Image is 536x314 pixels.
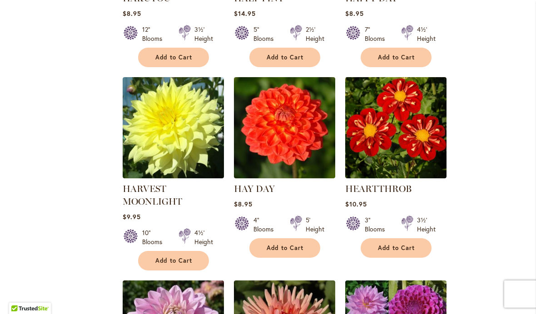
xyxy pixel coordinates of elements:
iframe: Launch Accessibility Center [7,282,32,307]
div: 12" Blooms [142,25,168,43]
span: Add to Cart [267,244,304,252]
div: 3½' Height [194,25,213,43]
button: Add to Cart [249,48,320,67]
a: HEARTTHROB [345,183,412,194]
div: 3" Blooms [365,216,390,234]
img: HEARTTHROB [345,77,447,178]
button: Add to Cart [138,251,209,270]
span: $8.95 [234,200,253,208]
span: $14.95 [234,9,256,18]
div: 4½' Height [417,25,436,43]
button: Add to Cart [138,48,209,67]
span: $10.95 [345,200,367,208]
button: Add to Cart [249,238,320,258]
a: HAY DAY [234,172,335,180]
div: 7" Blooms [365,25,390,43]
span: Add to Cart [378,244,415,252]
span: Add to Cart [155,54,193,61]
a: Harvest Moonlight [123,172,224,180]
span: $9.95 [123,212,141,221]
a: HEARTTHROB [345,172,447,180]
button: Add to Cart [361,238,432,258]
button: Add to Cart [361,48,432,67]
a: HAY DAY [234,183,275,194]
span: $8.95 [345,9,364,18]
div: 3½' Height [417,216,436,234]
div: 2½' Height [306,25,324,43]
div: 5' Height [306,216,324,234]
div: 4" Blooms [253,216,279,234]
div: 4½' Height [194,228,213,246]
div: 10" Blooms [142,228,168,246]
span: $8.95 [123,9,141,18]
img: HAY DAY [234,77,335,178]
img: Harvest Moonlight [123,77,224,178]
div: 5" Blooms [253,25,279,43]
span: Add to Cart [267,54,304,61]
a: HARVEST MOONLIGHT [123,183,182,207]
span: Add to Cart [378,54,415,61]
span: Add to Cart [155,257,193,265]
